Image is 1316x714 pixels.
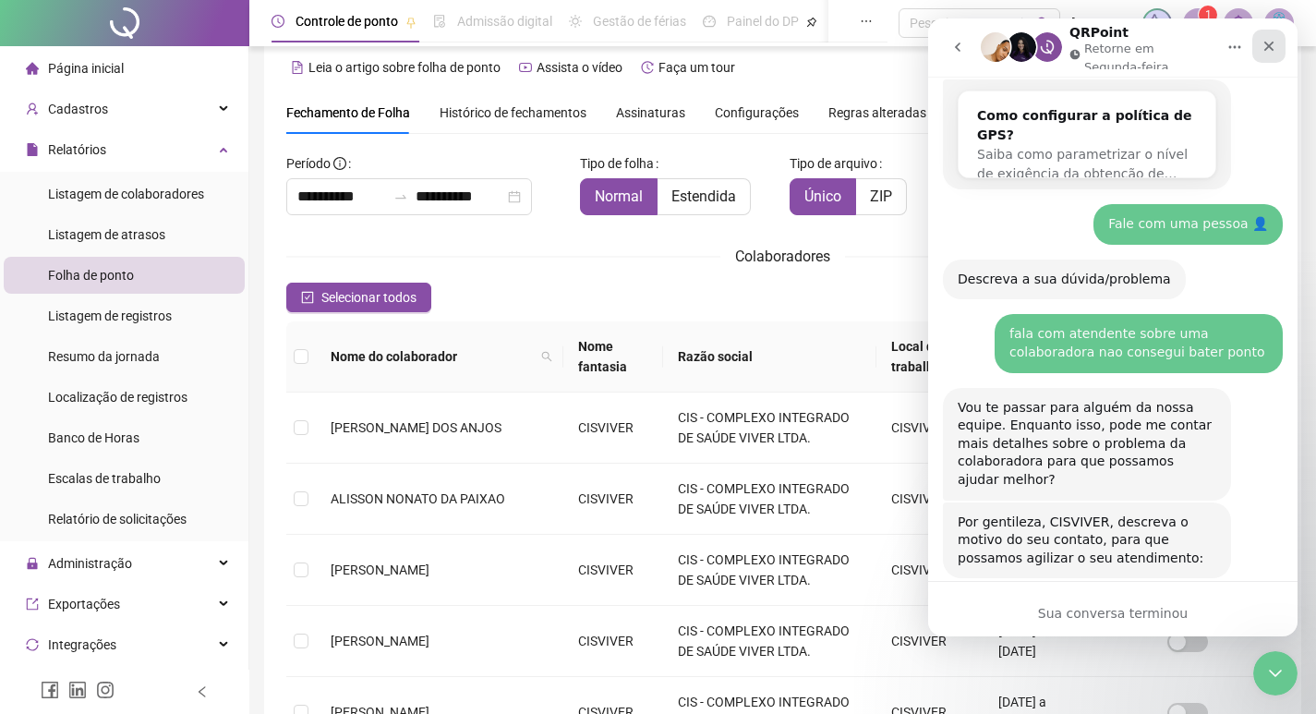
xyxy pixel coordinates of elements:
span: Banco de Horas [48,430,139,445]
span: Localização de registros [48,390,187,405]
span: search [1036,17,1050,30]
span: search [541,351,552,362]
span: [PERSON_NAME] [331,563,429,577]
span: Listagem de atrasos [48,227,165,242]
span: Único [804,188,841,205]
td: CISVIVER [876,606,984,677]
span: linkedin [68,681,87,699]
span: [PERSON_NAME] DOS ANJOS [331,420,501,435]
img: 46554 [1265,9,1293,37]
span: bell [1230,15,1247,31]
span: Listagem de colaboradores [48,187,204,201]
span: Leia o artigo sobre folha de ponto [308,60,501,75]
span: Tipo de folha [580,153,654,174]
span: ellipsis [860,15,873,28]
span: Configurações [715,106,799,119]
td: CISVIVER [563,535,663,606]
span: Normal [595,188,643,205]
span: [PERSON_NAME] [1071,13,1131,33]
span: lock [26,557,39,570]
span: Listagem de registros [48,309,172,323]
td: CIS - COMPLEXO INTEGRADO DE SAÚDE VIVER LTDA. [663,464,876,535]
td: CISVIVER [876,535,984,606]
span: facebook [41,681,59,699]
td: CISVIVER [876,393,984,464]
span: Regras alteradas [828,106,926,119]
span: left [196,685,209,698]
span: dashboard [703,15,716,28]
span: Admissão digital [457,14,552,29]
span: to [393,189,408,204]
td: CIS - COMPLEXO INTEGRADO DE SAÚDE VIVER LTDA. [663,606,876,677]
span: Faça um tour [658,60,735,75]
sup: 1 [1199,6,1217,24]
span: Página inicial [48,61,124,76]
iframe: Intercom live chat [1253,651,1298,696]
td: CISVIVER [876,464,984,535]
span: Controle de ponto [296,14,398,29]
span: swap-right [393,189,408,204]
th: Local de trabalho [876,321,984,393]
span: Resumo da jornada [48,349,160,364]
span: export [26,598,39,611]
span: 1 [1205,8,1212,21]
span: file-text [291,61,304,74]
span: instagram [96,681,115,699]
span: Nome do colaborador [331,346,534,367]
span: Integrações [48,637,116,652]
td: CIS - COMPLEXO INTEGRADO DE SAÚDE VIVER LTDA. [663,535,876,606]
button: Selecionar todos [286,283,431,312]
span: [PERSON_NAME] [331,634,429,648]
span: search [537,343,556,370]
span: Período [286,156,331,171]
span: Exportações [48,597,120,611]
span: ALISSON NONATO DA PAIXAO [331,491,505,506]
span: Fechamento de Folha [286,105,410,120]
iframe: Intercom live chat [928,18,1298,636]
span: Assista o vídeo [537,60,622,75]
td: CIS - COMPLEXO INTEGRADO DE SAÚDE VIVER LTDA. [663,393,876,464]
span: ZIP [870,188,892,205]
span: Gestão de férias [593,14,686,29]
span: history [641,61,654,74]
span: check-square [301,291,314,304]
span: Folha de ponto [48,268,134,283]
span: file [26,143,39,156]
span: info-circle [333,157,346,170]
span: sync [26,638,39,651]
span: Painel do DP [727,14,799,29]
span: Relatórios [48,142,106,157]
span: pushpin [405,17,417,28]
img: sparkle-icon.fc2bf0ac1784a2077858766a79e2daf3.svg [1147,13,1167,33]
span: Escalas de trabalho [48,471,161,486]
span: Estendida [671,188,736,205]
span: notification [1189,15,1206,31]
span: Colaboradores [735,248,830,265]
span: Cadastros [48,102,108,116]
span: file-done [433,15,446,28]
